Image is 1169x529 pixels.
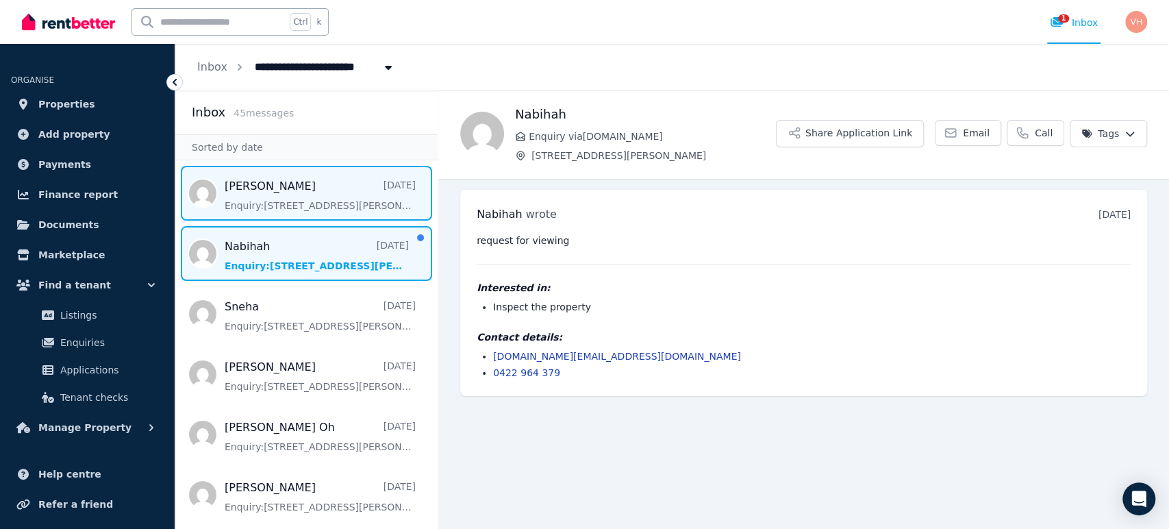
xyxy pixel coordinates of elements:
span: Marketplace [38,247,105,263]
button: Share Application Link [776,120,924,147]
span: ORGANISE [11,75,54,85]
span: Add property [38,126,110,143]
span: Payments [38,156,91,173]
span: Enquiry via [DOMAIN_NAME] [529,130,776,143]
a: [PERSON_NAME][DATE]Enquiry:[STREET_ADDRESS][PERSON_NAME]. [225,480,416,514]
a: 0422 964 379 [493,367,560,378]
span: 45 message s [234,108,294,119]
span: Applications [60,362,153,378]
a: Properties [11,90,164,118]
img: RentBetter [22,12,115,32]
button: Tags [1070,120,1147,147]
a: Refer a friend [11,491,164,518]
h4: Contact details: [477,330,1131,344]
nav: Breadcrumb [175,44,417,90]
a: Tenant checks [16,384,158,411]
pre: request for viewing [477,234,1131,247]
span: k [316,16,321,27]
span: Listings [60,307,153,323]
div: Open Intercom Messenger [1122,482,1155,515]
span: Email [963,126,990,140]
li: Inspect the property [493,300,1131,314]
span: Documents [38,217,99,233]
span: Finance report [38,186,118,203]
span: Help centre [38,466,101,482]
span: Call [1035,126,1053,140]
span: 1 [1058,14,1069,23]
a: [PERSON_NAME][DATE]Enquiry:[STREET_ADDRESS][PERSON_NAME]. [225,178,416,212]
span: Manage Property [38,419,131,436]
div: Sorted by date [175,134,438,160]
a: [DOMAIN_NAME][EMAIL_ADDRESS][DOMAIN_NAME] [493,351,741,362]
span: Refer a friend [38,496,113,513]
span: Enquiries [60,334,153,351]
div: Inbox [1050,16,1098,29]
a: Applications [16,356,158,384]
a: Sneha[DATE]Enquiry:[STREET_ADDRESS][PERSON_NAME]. [225,299,416,333]
button: Manage Property [11,414,164,441]
a: Listings [16,302,158,329]
a: Enquiries [16,329,158,356]
h2: Inbox [192,103,225,122]
a: Email [935,120,1001,146]
a: Call [1007,120,1064,146]
span: wrote [526,208,557,221]
img: Nabihah [460,112,504,156]
button: Find a tenant [11,271,164,299]
h1: Nabihah [515,105,776,124]
img: Vincent Huang [1125,11,1147,33]
span: Tags [1081,127,1119,140]
span: Tenant checks [60,389,153,406]
time: [DATE] [1098,209,1131,220]
a: Documents [11,211,164,238]
span: [STREET_ADDRESS][PERSON_NAME] [531,149,776,162]
span: Properties [38,96,95,112]
a: Inbox [197,60,227,73]
a: Marketplace [11,241,164,269]
a: Nabihah[DATE]Enquiry:[STREET_ADDRESS][PERSON_NAME]. [225,238,409,273]
a: Payments [11,151,164,178]
span: Ctrl [290,13,311,31]
a: Add property [11,121,164,148]
a: Help centre [11,460,164,488]
a: [PERSON_NAME][DATE]Enquiry:[STREET_ADDRESS][PERSON_NAME]. [225,359,416,393]
span: Nabihah [477,208,522,221]
a: Finance report [11,181,164,208]
span: Find a tenant [38,277,111,293]
a: [PERSON_NAME] Oh[DATE]Enquiry:[STREET_ADDRESS][PERSON_NAME]. [225,419,416,454]
h4: Interested in: [477,281,1131,295]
